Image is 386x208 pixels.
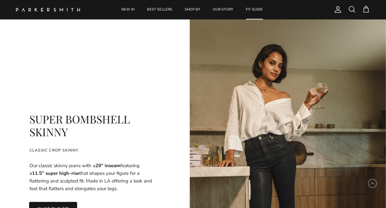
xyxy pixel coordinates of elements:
strong: 29” inseam [95,162,120,169]
h2: SUPER BOMBSHELL SKINNY [29,113,154,139]
div: CLASSIC CROP SKINNY [29,148,154,153]
img: Parker Smith [16,8,80,11]
svg: Scroll to Top [368,179,377,188]
p: Our classic skinny jeans with a featuring a that shapes your figure for a flattering and sculpted... [29,162,154,192]
strong: 11.5” super high-rise [32,170,79,176]
a: Account [332,6,342,13]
